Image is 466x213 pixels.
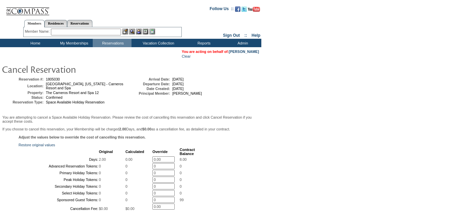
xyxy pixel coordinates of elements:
span: 0 [99,178,101,182]
a: Restore original values [19,143,55,147]
span: [DATE] [172,82,184,86]
img: Become our fan on Facebook [235,6,240,12]
a: Members [24,20,45,27]
span: You are acting on behalf of: [182,50,259,54]
span: Space Available Holiday Reservation [46,100,105,104]
span: [DATE] [172,77,184,81]
p: If you choose to cancel this reservation, your Membership will be charged Days, and as a cancella... [2,127,259,131]
span: 0 [180,171,182,175]
span: 0 [180,184,182,188]
span: 0 [99,191,101,195]
span: 0 [125,184,127,188]
span: 0 [125,191,127,195]
a: [PERSON_NAME] [229,50,259,54]
td: Property: [3,91,43,95]
span: 0 [125,171,127,175]
td: Reports [184,39,223,47]
td: Principal Member: [129,91,170,95]
a: Reservations [67,20,92,27]
span: 1805030 [46,77,60,81]
img: pgTtlCancelRes.gif [2,62,137,76]
td: Reservations [93,39,132,47]
span: $0.00 [99,207,108,211]
a: Subscribe to our YouTube Channel [248,8,260,12]
td: Admin [223,39,261,47]
img: Follow us on Twitter [241,6,247,12]
span: 0 [99,198,101,202]
span: 0 [125,178,127,182]
img: b_calculator.gif [149,29,155,34]
td: Date Created: [129,87,170,91]
a: Clear [182,54,191,58]
span: 0.00 [125,157,133,161]
img: Compass Home [6,2,50,16]
span: $0.00 [125,207,135,211]
td: My Memberships [54,39,93,47]
span: 0 [180,178,182,182]
span: :: [244,33,247,38]
img: View [129,29,135,34]
td: Peak Holiday Tokens: [19,177,98,183]
td: Arrival Date: [129,77,170,81]
span: 2.00 [99,157,106,161]
img: Reservations [143,29,148,34]
td: Departure Date: [129,82,170,86]
td: Location: [3,82,43,90]
a: Sign Out [223,33,240,38]
span: 99 [180,198,184,202]
td: Follow Us :: [210,6,234,14]
p: You are attempting to cancel a Space Available Holiday Reservation. Please review the cost of can... [2,115,259,123]
b: $0.00 [142,127,151,131]
td: Advanced Reservation Tokens: [19,163,98,169]
span: 8.00 [180,157,187,161]
td: Days: [19,156,98,162]
a: Help [252,33,260,38]
a: Residences [45,20,67,27]
div: Member Name: [25,29,51,34]
b: Contract Balance [180,148,195,156]
span: Confirmed [46,95,62,99]
a: Follow us on Twitter [241,8,247,12]
b: Override [152,150,168,154]
img: Impersonate [136,29,142,34]
td: Reservation #: [3,77,43,81]
td: Select Holiday Tokens: [19,190,98,196]
td: Reservation Type: [3,100,43,104]
td: Primary Holiday Tokens: [19,170,98,176]
img: b_edit.gif [122,29,128,34]
td: Vacation Collection [132,39,184,47]
a: Become our fan on Facebook [235,8,240,12]
td: Home [15,39,54,47]
span: [GEOGRAPHIC_DATA], [US_STATE] - Carneros Resort and Spa [46,82,123,90]
span: 0 [180,191,182,195]
b: 2.00 [119,127,126,131]
td: Status: [3,95,43,99]
td: Secondary Holiday Tokens: [19,183,98,189]
span: 0 [99,184,101,188]
span: [DATE] [172,87,184,91]
b: Adjust the values below to override the cost of cancelling this reservation. [19,135,146,139]
b: Original [99,150,113,154]
span: 0 [99,164,101,168]
span: 0 [180,164,182,168]
td: Sponsored Guest Tokens: [19,197,98,203]
span: [PERSON_NAME] [172,91,202,95]
span: 0 [125,164,127,168]
span: The Carneros Resort and Spa 12 [46,91,99,95]
img: Subscribe to our YouTube Channel [248,7,260,12]
span: 0 [99,171,101,175]
b: Calculated [125,150,144,154]
span: 0 [125,198,127,202]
